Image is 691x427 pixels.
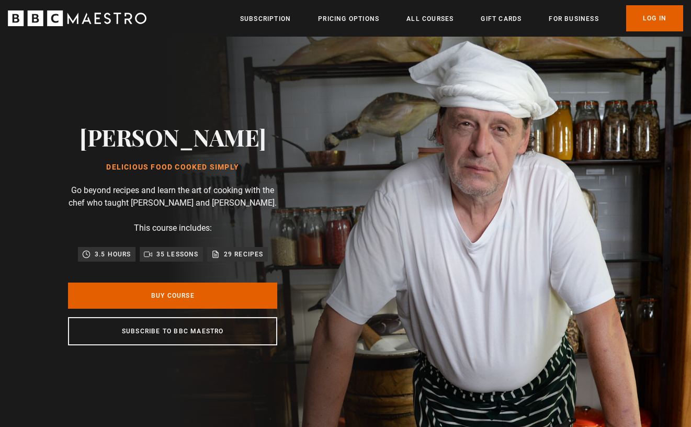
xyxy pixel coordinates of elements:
p: 29 recipes [224,249,264,260]
a: Buy Course [68,283,277,309]
h1: Delicious Food Cooked Simply [80,163,266,172]
p: This course includes: [134,222,212,234]
p: 35 lessons [156,249,199,260]
h2: [PERSON_NAME] [80,123,266,150]
a: Subscription [240,14,291,24]
a: Subscribe to BBC Maestro [68,317,277,345]
svg: BBC Maestro [8,10,146,26]
nav: Primary [240,5,683,31]
a: Gift Cards [481,14,522,24]
p: 3.5 hours [95,249,131,260]
a: All Courses [406,14,454,24]
a: Log In [626,5,683,31]
a: Pricing Options [318,14,379,24]
a: For business [549,14,598,24]
p: Go beyond recipes and learn the art of cooking with the chef who taught [PERSON_NAME] and [PERSON... [68,184,277,209]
